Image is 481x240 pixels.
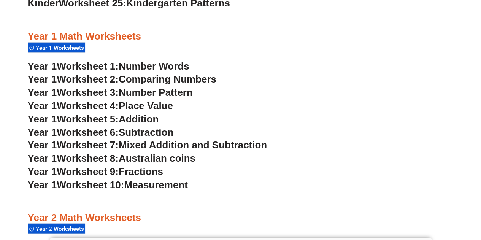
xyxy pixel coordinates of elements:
a: Year 1Worksheet 7:Mixed Addition and Subtraction [28,139,267,150]
a: Year 1Worksheet 2:Comparing Numbers [28,73,216,84]
span: Subtraction [119,126,173,138]
a: Year 1Worksheet 8:Australian coins [28,152,195,164]
span: Worksheet 1: [57,60,119,72]
span: Worksheet 10: [57,179,124,190]
span: Australian coins [119,152,195,164]
span: Comparing Numbers [119,73,216,84]
span: Worksheet 4: [57,100,119,111]
h3: Year 1 Math Worksheets [28,30,454,43]
div: Year 1 Worksheets [28,42,85,52]
span: Year 1 Worksheets [36,44,86,51]
iframe: Chat Widget [443,203,481,240]
span: Worksheet 2: [57,73,119,84]
span: Worksheet 8: [57,152,119,164]
a: Year 1Worksheet 1:Number Words [28,60,189,72]
h3: Year 2 Math Worksheets [28,211,454,224]
span: Fractions [119,165,163,177]
span: Number Pattern [119,86,193,98]
span: Worksheet 3: [57,86,119,98]
span: Mixed Addition and Subtraction [119,139,267,150]
a: Year 1Worksheet 10:Measurement [28,179,188,190]
a: Year 1Worksheet 9:Fractions [28,165,163,177]
span: Place Value [119,100,173,111]
span: Worksheet 7: [57,139,119,150]
span: Year 2 Worksheets [36,225,86,232]
span: Worksheet 5: [57,113,119,124]
a: Year 1Worksheet 6:Subtraction [28,126,174,138]
a: Year 1Worksheet 3:Number Pattern [28,86,193,98]
span: Worksheet 9: [57,165,119,177]
span: Measurement [124,179,188,190]
a: Year 1Worksheet 4:Place Value [28,100,173,111]
span: Addition [119,113,159,124]
div: Year 2 Worksheets [28,223,85,234]
a: Year 1Worksheet 5:Addition [28,113,159,124]
span: Worksheet 6: [57,126,119,138]
span: Number Words [119,60,189,72]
